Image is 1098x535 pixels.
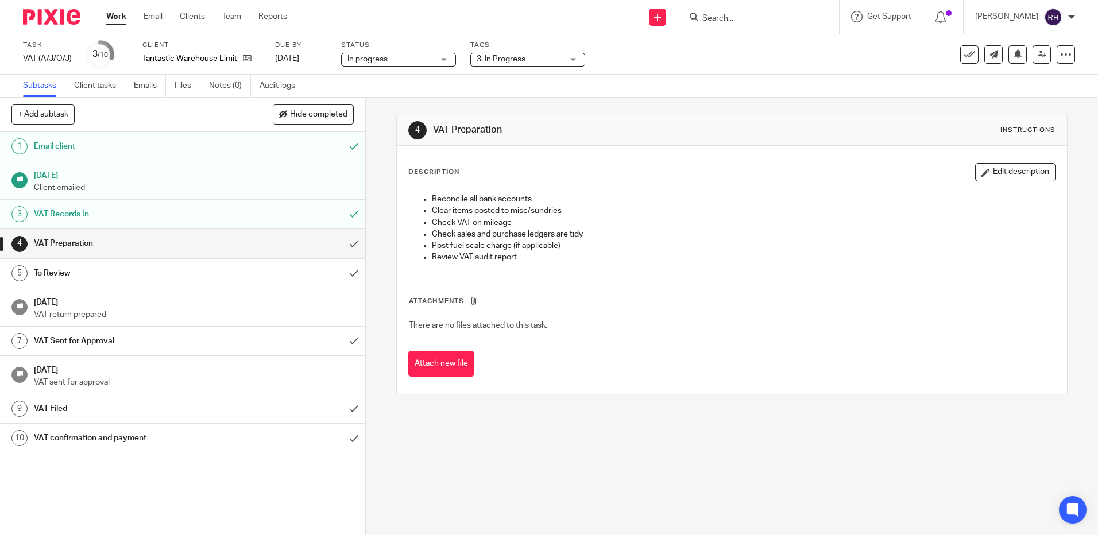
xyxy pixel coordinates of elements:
[347,55,388,63] span: In progress
[180,11,205,22] a: Clients
[275,55,299,63] span: [DATE]
[433,124,756,136] h1: VAT Preparation
[11,430,28,446] div: 10
[975,11,1038,22] p: [PERSON_NAME]
[11,104,75,124] button: + Add subtask
[34,167,354,181] h1: [DATE]
[34,362,354,376] h1: [DATE]
[290,110,347,119] span: Hide completed
[11,236,28,252] div: 4
[34,138,231,155] h1: Email client
[432,205,1054,216] p: Clear items posted to misc/sundries
[432,228,1054,240] p: Check sales and purchase ledgers are tidy
[408,168,459,177] p: Description
[975,163,1056,181] button: Edit description
[701,14,805,24] input: Search
[209,75,251,97] a: Notes (0)
[273,104,354,124] button: Hide completed
[134,75,166,97] a: Emails
[175,75,200,97] a: Files
[23,41,72,50] label: Task
[34,265,231,282] h1: To Review
[1000,126,1056,135] div: Instructions
[470,41,585,50] label: Tags
[477,55,525,63] span: 3. In Progress
[34,309,354,320] p: VAT return prepared
[92,48,108,61] div: 3
[432,251,1054,263] p: Review VAT audit report
[409,321,547,329] span: There are no files attached to this task.
[34,429,231,447] h1: VAT confirmation and payment
[106,11,126,22] a: Work
[260,75,304,97] a: Audit logs
[23,9,80,25] img: Pixie
[142,41,261,50] label: Client
[142,53,237,64] p: Tantastic Warehouse Limited
[432,240,1054,251] p: Post fuel scale charge (if applicable)
[432,217,1054,228] p: Check VAT on mileage
[34,294,354,308] h1: [DATE]
[1044,8,1062,26] img: svg%3E
[34,182,354,193] p: Client emailed
[275,41,327,50] label: Due by
[408,121,427,139] div: 4
[11,265,28,281] div: 5
[34,235,231,252] h1: VAT Preparation
[34,332,231,350] h1: VAT Sent for Approval
[11,401,28,417] div: 9
[11,333,28,349] div: 7
[341,41,456,50] label: Status
[409,298,464,304] span: Attachments
[11,138,28,154] div: 1
[867,13,911,21] span: Get Support
[23,53,72,64] div: VAT (A/J/O/J)
[258,11,287,22] a: Reports
[34,206,231,223] h1: VAT Records In
[432,193,1054,205] p: Reconcile all bank accounts
[34,400,231,417] h1: VAT Filed
[408,351,474,377] button: Attach new file
[222,11,241,22] a: Team
[11,206,28,222] div: 3
[144,11,163,22] a: Email
[34,377,354,388] p: VAT sent for approval
[98,52,108,58] small: /10
[74,75,125,97] a: Client tasks
[23,75,65,97] a: Subtasks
